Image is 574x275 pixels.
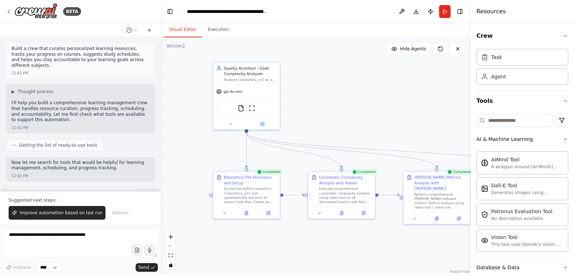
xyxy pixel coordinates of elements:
[202,22,235,37] button: Execution
[481,185,488,192] img: DallETool
[11,173,28,179] div: 12:42 PM
[144,245,155,256] button: Click to speak your automation idea
[166,260,175,270] button: toggle interactivity
[476,91,568,111] button: Tools
[166,242,175,251] button: zoom out
[13,265,31,270] span: Improve
[255,169,283,175] div: Completed
[11,160,149,171] p: Now let me search for tools that would be helpful for learning management, scheduling, and progre...
[491,242,564,247] div: This tool uses OpenAI's Vision API to describe the contents of an image.
[476,264,519,271] div: Database & Data
[11,70,28,76] div: 12:42 PM
[143,26,155,35] button: Start a new chat
[476,136,533,143] div: AI & Machine Learning
[491,190,564,196] div: Generates images using OpenAI's Dall-E model.
[11,100,149,123] p: I'll help you build a comprehensive learning management crew that handles resource curation, prog...
[11,89,15,95] span: ▶
[3,263,34,272] button: Improve
[238,105,244,111] img: FileReadTool
[235,210,258,216] button: View output
[138,265,149,270] span: Send
[330,210,353,216] button: View output
[166,232,175,270] div: React Flow controls
[224,187,277,204] div: Access the GitHub repository {repository_url} and systematically discover all source code files. ...
[9,197,152,203] p: Suggested next steps:
[14,3,57,19] img: Logo
[166,232,175,242] button: zoom in
[9,206,105,220] button: Improve automation based on last run
[132,245,142,256] button: Upload files
[491,208,552,215] div: Patronus Evaluation Tool
[403,171,471,224] div: Completed[PERSON_NAME] Metrics Analysis with [PERSON_NAME]Perform comprehensive [PERSON_NAME] sof...
[187,8,268,15] nav: breadcrumb
[165,6,175,17] button: Hide left sidebar
[476,148,568,258] div: AI & Machine Learning
[491,54,502,61] div: Task
[445,169,473,175] div: Completed
[224,90,243,94] span: gpt-4o-mini
[247,121,278,127] button: Open in side panel
[18,89,53,95] span: Thought process
[11,46,149,68] p: Build a crew that curates personalized learning resources, tracks your progress on courses, sugge...
[319,187,372,204] div: Execute comprehensive cyclomatic complexity analysis using radon tool on all discovered source co...
[212,62,280,130] div: Quality Architect - Code Complexity AnalyzerAnalyze {repository_url} as a quality architect using...
[249,105,255,111] img: ScrapeWebsiteTool
[491,216,552,221] div: No description available
[259,210,278,216] button: Open in side panel
[425,215,448,222] button: View output
[481,237,488,244] img: VisionTool
[354,210,373,216] button: Open in side panel
[319,175,372,185] div: Cyclomatic Complexity Analysis with Radon
[400,46,426,52] span: Hide Agents
[414,175,467,191] div: [PERSON_NAME] Metrics Analysis with [PERSON_NAME]
[244,133,535,168] g: Edge from 1b46ee8e-c1cd-4ad5-a380-86324ca01a2c to fb6171ad-caa7-474b-a71b-aeb5c2ccf596
[491,164,564,170] div: A wrapper around [AI-Minds]([URL][DOMAIN_NAME]). Useful for when you need answers to questions fr...
[63,7,81,16] div: BETA
[491,156,564,163] div: AIMind Tool
[491,73,506,80] div: Agent
[481,211,488,218] img: PatronusEvalTool
[108,206,132,220] button: Dismiss
[123,26,141,35] button: Switch to previous chat
[387,43,430,55] button: Hide Agents
[224,66,277,77] div: Quality Architect - Code Complexity Analyzer
[164,22,202,37] button: Visual Editor
[136,263,158,272] button: Send
[11,89,53,95] button: ▶Thought process
[244,133,344,168] g: Edge from 1b46ee8e-c1cd-4ad5-a380-86324ca01a2c to 743d9b6c-a3e0-4fc1-bac9-a767b67eaa59
[11,125,28,130] div: 12:42 PM
[224,175,277,185] div: Repository File Discovery and Setup
[450,215,468,222] button: Open in side panel
[20,210,102,216] span: Improve automation based on last run
[244,133,249,168] g: Edge from 1b46ee8e-c1cd-4ad5-a380-86324ca01a2c to f0b1ca36-5c93-4977-914f-3e806fbe0d71
[491,234,564,241] div: Vision Tool
[244,133,439,168] g: Edge from 1b46ee8e-c1cd-4ad5-a380-86324ca01a2c to 0f1eba50-6b4e-4b27-9a39-93331eab3667
[476,7,506,16] h4: Resources
[112,210,128,216] span: Dismiss
[476,26,568,46] button: Crew
[481,159,488,166] img: AIMindTool
[212,171,280,219] div: CompletedRepository File Discovery and SetupAccess the GitHub repository {repository_url} and sys...
[19,142,97,148] span: Getting the list of ready-to-use tools
[19,191,131,196] span: Searching tool calendar scheduling google calendar
[166,43,185,49] div: Version 2
[414,192,467,210] div: Perform comprehensive [PERSON_NAME] software science metrics analysis using radon tool (`radon ha...
[476,46,568,91] div: Crew
[476,130,568,148] button: AI & Machine Learning
[350,169,378,175] div: Completed
[166,251,175,260] button: fit view
[378,192,400,198] g: Edge from 743d9b6c-a3e0-4fc1-bac9-a767b67eaa59 to 0f1eba50-6b4e-4b27-9a39-93331eab3667
[224,78,277,82] div: Analyze {repository_url} as a quality architect using radon opensource tool to calculate cyclomat...
[283,192,305,198] g: Edge from f0b1ca36-5c93-4977-914f-3e806fbe0d71 to 743d9b6c-a3e0-4fc1-bac9-a767b67eaa59
[491,182,564,189] div: Dall-E Tool
[450,270,470,274] a: React Flow attribution
[455,6,465,17] button: Hide right sidebar
[307,171,375,219] div: CompletedCyclomatic Complexity Analysis with RadonExecute comprehensive cyclomatic complexity ana...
